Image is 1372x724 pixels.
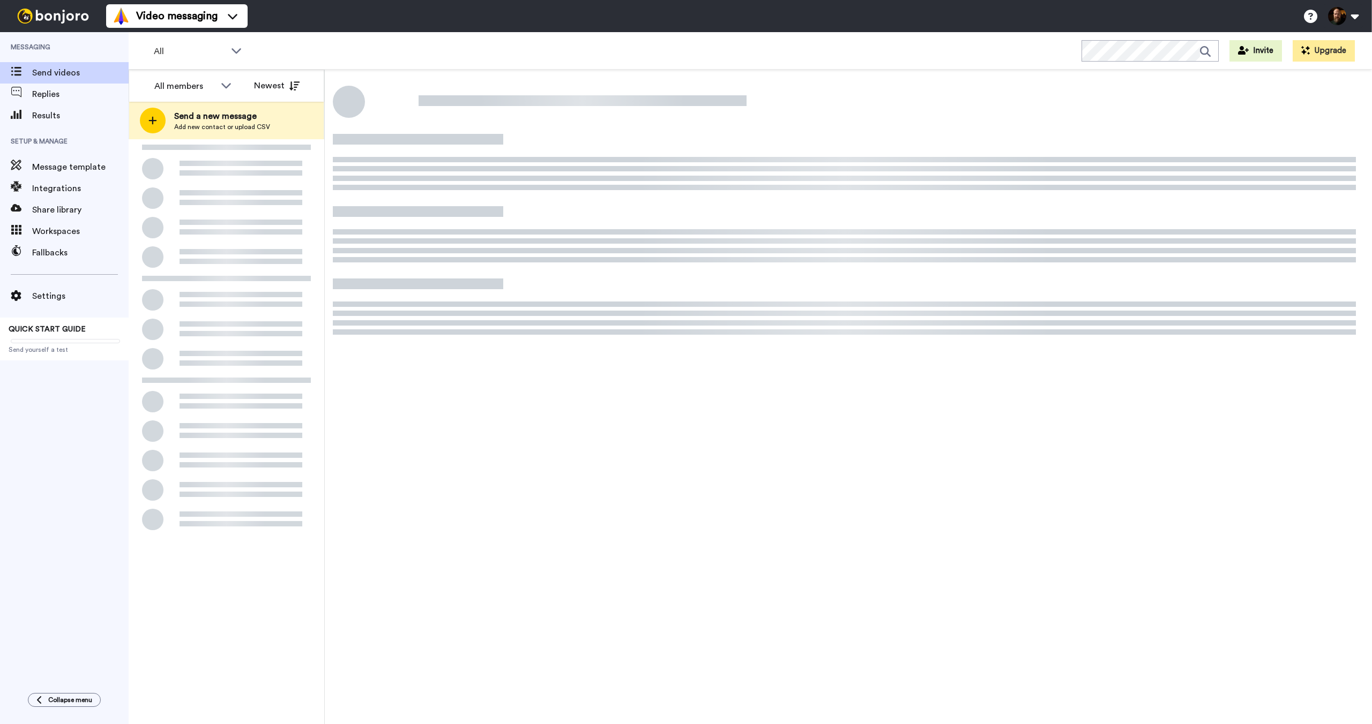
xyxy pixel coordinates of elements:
span: Send videos [32,66,129,79]
span: Replies [32,88,129,101]
button: Invite [1229,40,1282,62]
img: bj-logo-header-white.svg [13,9,93,24]
span: Share library [32,203,129,216]
div: All members [154,80,215,93]
img: vm-color.svg [113,7,130,25]
span: QUICK START GUIDE [9,326,86,333]
span: Results [32,109,129,122]
span: Send a new message [174,110,270,123]
span: Send yourself a test [9,345,120,354]
span: Message template [32,161,129,174]
span: All [154,45,226,58]
span: Workspaces [32,225,129,238]
button: Newest [246,75,308,96]
span: Settings [32,290,129,303]
span: Collapse menu [48,696,92,704]
span: Integrations [32,182,129,195]
button: Upgrade [1293,40,1355,62]
span: Video messaging [136,9,218,24]
span: Fallbacks [32,246,129,259]
span: Add new contact or upload CSV [174,123,270,131]
button: Collapse menu [28,693,101,707]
